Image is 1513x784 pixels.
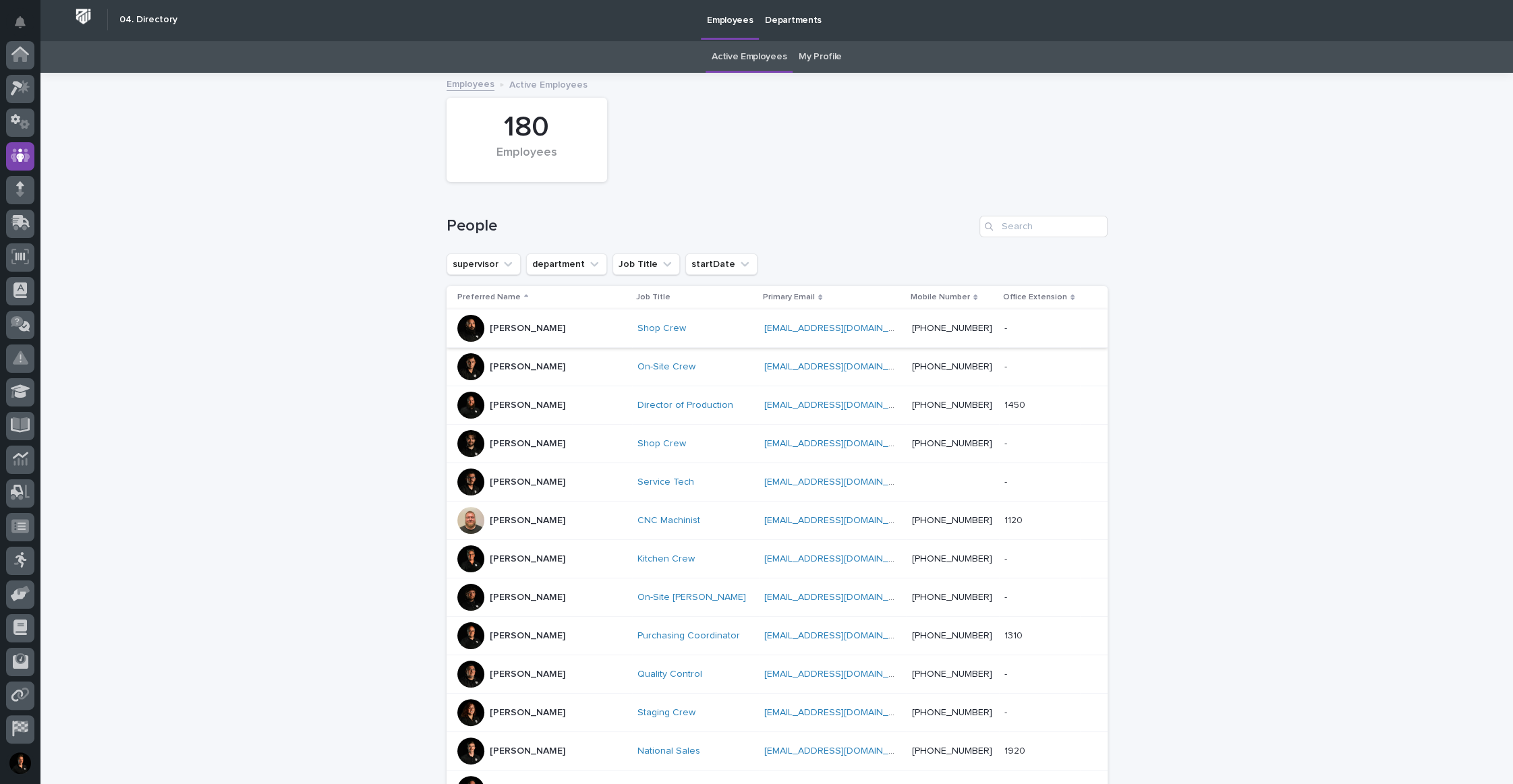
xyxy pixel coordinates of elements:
p: - [1004,551,1010,565]
p: [PERSON_NAME] [490,707,565,719]
p: 1120 [1004,512,1025,526]
tr: [PERSON_NAME]National Sales [EMAIL_ADDRESS][DOMAIN_NAME] [PHONE_NUMBER]19201920 [447,732,1108,771]
a: Quality Control [637,669,702,680]
p: - [1004,435,1010,450]
a: [EMAIL_ADDRESS][DOMAIN_NAME] [764,324,917,333]
tr: [PERSON_NAME]Director of Production [EMAIL_ADDRESS][DOMAIN_NAME] [PHONE_NUMBER]14501450 [447,386,1108,425]
a: Kitchen Crew [637,553,695,565]
a: On-Site [PERSON_NAME] [637,592,746,603]
p: [PERSON_NAME] [490,477,565,488]
input: Search [979,216,1108,237]
a: My Profile [799,41,842,73]
a: [PHONE_NUMBER] [912,324,992,333]
button: Notifications [6,8,34,36]
a: Employees [447,76,494,91]
a: Shop Crew [637,323,686,334]
a: [EMAIL_ADDRESS][DOMAIN_NAME] [764,439,917,448]
a: [PHONE_NUMBER] [912,554,992,564]
div: 180 [469,111,584,144]
p: - [1004,704,1010,719]
a: [PHONE_NUMBER] [912,362,992,371]
p: - [1004,589,1010,603]
p: [PERSON_NAME] [490,553,565,565]
button: supervisor [447,253,521,275]
p: [PERSON_NAME] [490,630,565,642]
a: [EMAIL_ADDRESS][DOMAIN_NAME] [764,477,917,487]
a: [EMAIL_ADDRESS][DOMAIN_NAME] [764,400,917,410]
tr: [PERSON_NAME]On-Site [PERSON_NAME] [EMAIL_ADDRESS][DOMAIN_NAME] [PHONE_NUMBER]-- [447,578,1108,617]
a: [PHONE_NUMBER] [912,631,992,640]
a: [EMAIL_ADDRESS][DOMAIN_NAME] [764,516,917,525]
a: [PHONE_NUMBER] [912,593,992,602]
a: [EMAIL_ADDRESS][DOMAIN_NAME] [764,593,917,602]
a: Active Employees [712,41,787,73]
a: Director of Production [637,400,733,411]
p: - [1004,320,1010,334]
tr: [PERSON_NAME]On-Site Crew [EMAIL_ADDRESS][DOMAIN_NAME] [PHONE_NUMBER]-- [447,348,1108,386]
a: [PHONE_NUMBER] [912,516,992,525]
p: [PERSON_NAME] [490,361,565,373]
a: [PHONE_NUMBER] [912,746,992,756]
button: users-avatar [6,749,34,777]
p: [PERSON_NAME] [490,323,565,334]
tr: [PERSON_NAME]Quality Control [EMAIL_ADDRESS][DOMAIN_NAME] [PHONE_NUMBER]-- [447,655,1108,694]
a: [EMAIL_ADDRESS][DOMAIN_NAME] [764,362,917,371]
p: - [1004,666,1010,680]
p: [PERSON_NAME] [490,669,565,680]
button: Job Title [612,253,680,275]
p: Preferred Name [457,290,521,305]
p: [PERSON_NAME] [490,746,565,757]
p: - [1004,359,1010,373]
a: [PHONE_NUMBER] [912,669,992,679]
a: [PHONE_NUMBER] [912,439,992,448]
a: CNC Machinist [637,515,700,526]
p: Active Employees [509,76,588,91]
a: [EMAIL_ADDRESS][DOMAIN_NAME] [764,746,917,756]
a: [PHONE_NUMBER] [912,400,992,410]
tr: [PERSON_NAME]Staging Crew [EMAIL_ADDRESS][DOMAIN_NAME] [PHONE_NUMBER]-- [447,694,1108,732]
p: 1310 [1004,628,1025,642]
h2: 04. Directory [119,14,177,26]
p: [PERSON_NAME] [490,438,565,450]
tr: [PERSON_NAME]Kitchen Crew [EMAIL_ADDRESS][DOMAIN_NAME] [PHONE_NUMBER]-- [447,540,1108,578]
a: [EMAIL_ADDRESS][DOMAIN_NAME] [764,631,917,640]
tr: [PERSON_NAME]Shop Crew [EMAIL_ADDRESS][DOMAIN_NAME] [PHONE_NUMBER]-- [447,309,1108,348]
p: 1450 [1004,397,1028,411]
p: [PERSON_NAME] [490,400,565,411]
tr: [PERSON_NAME]Shop Crew [EMAIL_ADDRESS][DOMAIN_NAME] [PHONE_NUMBER]-- [447,425,1108,463]
a: Purchasing Coordinator [637,630,740,642]
a: [EMAIL_ADDRESS][DOMAIN_NAME] [764,554,917,564]
p: Mobile Number [911,290,970,305]
p: Job Title [636,290,670,305]
a: [PHONE_NUMBER] [912,708,992,717]
p: - [1004,474,1010,488]
img: Workspace Logo [71,4,96,29]
button: department [526,253,607,275]
a: Service Tech [637,477,694,488]
tr: [PERSON_NAME]Service Tech [EMAIL_ADDRESS][DOMAIN_NAME] -- [447,463,1108,502]
p: Primary Email [763,290,815,305]
a: Shop Crew [637,438,686,450]
p: Office Extension [1003,290,1067,305]
a: On-Site Crew [637,361,695,373]
h1: People [447,216,974,236]
a: Staging Crew [637,707,695,719]
button: startDate [685,253,758,275]
div: Notifications [17,16,34,38]
p: [PERSON_NAME] [490,515,565,526]
div: Employees [469,146,584,174]
a: [EMAIL_ADDRESS][DOMAIN_NAME] [764,669,917,679]
a: [EMAIL_ADDRESS][DOMAIN_NAME] [764,708,917,717]
tr: [PERSON_NAME]Purchasing Coordinator [EMAIL_ADDRESS][DOMAIN_NAME] [PHONE_NUMBER]13101310 [447,617,1108,655]
tr: [PERSON_NAME]CNC Machinist [EMAIL_ADDRESS][DOMAIN_NAME] [PHONE_NUMBER]11201120 [447,502,1108,540]
p: 1920 [1004,743,1028,757]
a: National Sales [637,746,700,757]
p: [PERSON_NAME] [490,592,565,603]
